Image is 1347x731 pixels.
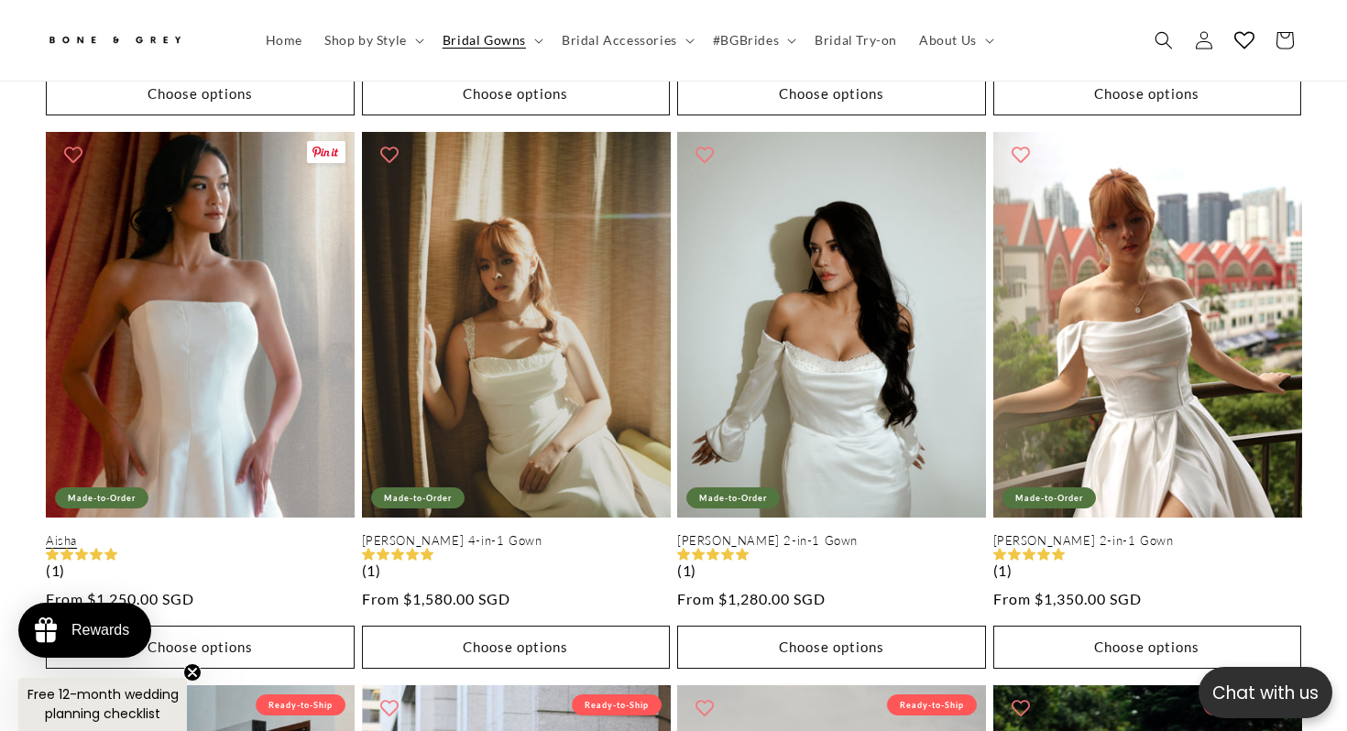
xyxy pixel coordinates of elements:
[908,21,1002,60] summary: About Us
[46,26,183,56] img: Bone and Grey Bridal
[677,533,986,549] a: [PERSON_NAME] 2-in-1 Gown
[993,533,1302,549] a: [PERSON_NAME] 2-in-1 Gown
[371,690,408,726] button: Add to wishlist
[362,626,671,669] button: Choose options
[255,21,313,60] a: Home
[993,72,1302,115] button: Choose options
[432,21,551,60] summary: Bridal Gowns
[804,21,908,60] a: Bridal Try-on
[993,626,1302,669] button: Choose options
[1144,20,1184,60] summary: Search
[677,626,986,669] button: Choose options
[815,32,897,49] span: Bridal Try-on
[46,533,355,549] a: Aisha
[686,690,723,726] button: Add to wishlist
[1199,667,1332,718] button: Open chatbox
[362,72,671,115] button: Choose options
[443,32,526,49] span: Bridal Gowns
[1002,136,1039,173] button: Add to wishlist
[46,72,355,115] button: Choose options
[702,21,804,60] summary: #BGBrides
[71,622,129,638] div: Rewards
[686,136,723,173] button: Add to wishlist
[266,32,302,49] span: Home
[27,685,179,723] span: Free 12-month wedding planning checklist
[1199,680,1332,706] p: Chat with us
[313,21,432,60] summary: Shop by Style
[1002,690,1039,726] button: Add to wishlist
[18,678,187,731] div: Free 12-month wedding planning checklistClose teaser
[362,533,671,549] a: [PERSON_NAME] 4-in-1 Gown
[677,72,986,115] button: Choose options
[551,21,702,60] summary: Bridal Accessories
[713,32,779,49] span: #BGBrides
[46,626,355,669] button: Choose options
[183,663,202,682] button: Close teaser
[562,32,677,49] span: Bridal Accessories
[919,32,977,49] span: About Us
[39,18,236,62] a: Bone and Grey Bridal
[324,32,407,49] span: Shop by Style
[371,136,408,173] button: Add to wishlist
[55,136,92,173] button: Add to wishlist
